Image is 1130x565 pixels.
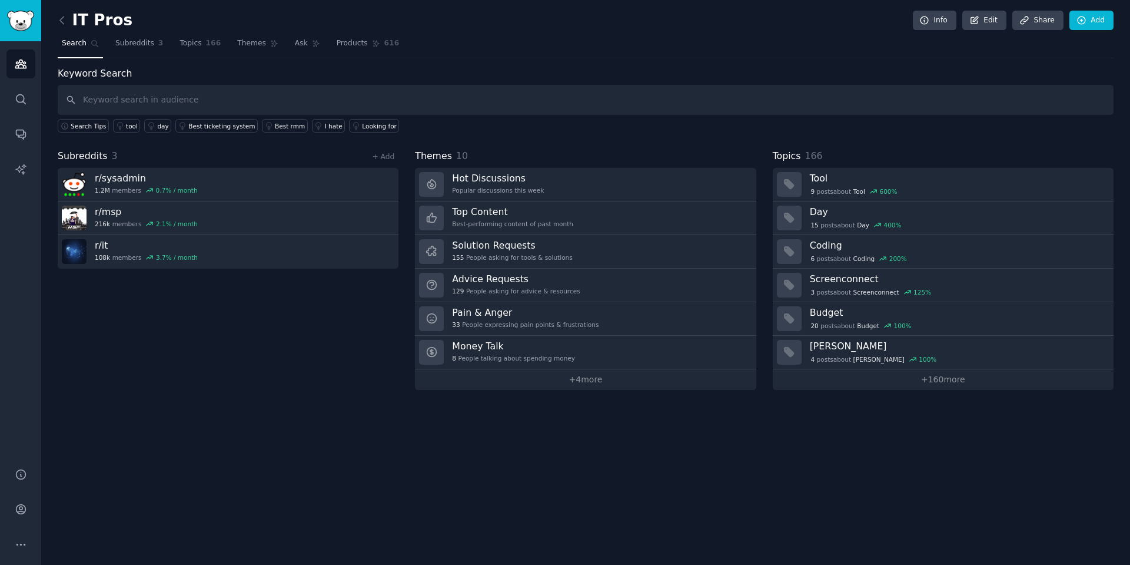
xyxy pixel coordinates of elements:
[810,221,818,229] span: 15
[452,253,572,262] div: People asking for tools & solutions
[175,119,258,133] a: Best ticketing system
[291,34,324,58] a: Ask
[810,187,815,196] span: 9
[384,38,400,49] span: 616
[58,149,108,164] span: Subreddits
[157,122,168,130] div: day
[295,38,308,49] span: Ask
[312,119,345,133] a: I hate
[95,220,198,228] div: members
[58,34,103,58] a: Search
[452,354,456,362] span: 8
[180,38,201,49] span: Topics
[1012,11,1063,31] a: Share
[853,288,899,296] span: Screenconnect
[95,220,110,228] span: 216k
[810,322,818,330] span: 20
[188,122,255,130] div: Best ticketing system
[58,235,398,269] a: r/it108kmembers3.7% / month
[262,119,308,133] a: Best rmm
[456,150,468,161] span: 10
[810,206,1105,218] h3: Day
[415,168,756,201] a: Hot DiscussionsPopular discussions this week
[452,253,464,262] span: 155
[919,355,936,364] div: 100 %
[773,201,1114,235] a: Day15postsaboutDay400%
[62,172,87,197] img: sysadmin
[452,239,572,252] h3: Solution Requests
[913,288,931,296] div: 125 %
[144,119,171,133] a: day
[95,172,198,184] h3: r/ sysadmin
[58,11,132,30] h2: IT Pros
[452,321,599,329] div: People expressing pain points & frustrations
[158,38,164,49] span: 3
[58,68,132,79] label: Keyword Search
[773,168,1114,201] a: Tool9postsaboutTool600%
[7,11,34,31] img: GummySearch logo
[853,255,875,263] span: Coding
[810,354,938,365] div: post s about
[857,221,869,229] span: Day
[415,201,756,235] a: Top ContentBest-performing content of past month
[773,302,1114,336] a: Budget20postsaboutBudget100%
[810,172,1105,184] h3: Tool
[810,186,899,197] div: post s about
[58,85,1114,115] input: Keyword search in audience
[810,255,815,263] span: 6
[62,239,87,264] img: it
[111,34,167,58] a: Subreddits3
[175,34,225,58] a: Topics166
[452,340,575,352] h3: Money Talk
[853,355,905,364] span: [PERSON_NAME]
[95,186,110,194] span: 1.2M
[126,122,138,130] div: tool
[113,119,140,133] a: tool
[62,38,87,49] span: Search
[95,206,198,218] h3: r/ msp
[349,119,399,133] a: Looking for
[325,122,343,130] div: I hate
[853,187,865,196] span: Tool
[415,235,756,269] a: Solution Requests155People asking for tools & solutions
[415,336,756,369] a: Money Talk8People talking about spending money
[452,287,464,295] span: 129
[452,206,573,218] h3: Top Content
[962,11,1006,31] a: Edit
[1069,11,1114,31] a: Add
[773,235,1114,269] a: Coding6postsaboutCoding200%
[415,369,756,390] a: +4more
[58,168,398,201] a: r/sysadmin1.2Mmembers0.7% / month
[156,220,198,228] div: 2.1 % / month
[810,287,932,298] div: post s about
[452,306,599,319] h3: Pain & Anger
[805,150,822,161] span: 166
[115,38,154,49] span: Subreddits
[810,253,908,264] div: post s about
[810,306,1105,319] h3: Budget
[112,150,118,161] span: 3
[95,253,198,262] div: members
[95,239,198,252] h3: r/ it
[58,119,109,133] button: Search Tips
[452,354,575,362] div: People talking about spending money
[62,206,87,230] img: msp
[810,239,1105,252] h3: Coding
[894,322,912,330] div: 100 %
[95,186,198,194] div: members
[415,149,452,164] span: Themes
[810,355,815,364] span: 4
[206,38,221,49] span: 166
[773,269,1114,302] a: Screenconnect3postsaboutScreenconnect125%
[452,220,573,228] div: Best-performing content of past month
[883,221,901,229] div: 400 %
[452,273,580,285] h3: Advice Requests
[275,122,305,130] div: Best rmm
[237,38,266,49] span: Themes
[810,273,1105,285] h3: Screenconnect
[810,340,1105,352] h3: [PERSON_NAME]
[452,172,544,184] h3: Hot Discussions
[58,201,398,235] a: r/msp216kmembers2.1% / month
[452,186,544,194] div: Popular discussions this week
[415,269,756,302] a: Advice Requests129People asking for advice & resources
